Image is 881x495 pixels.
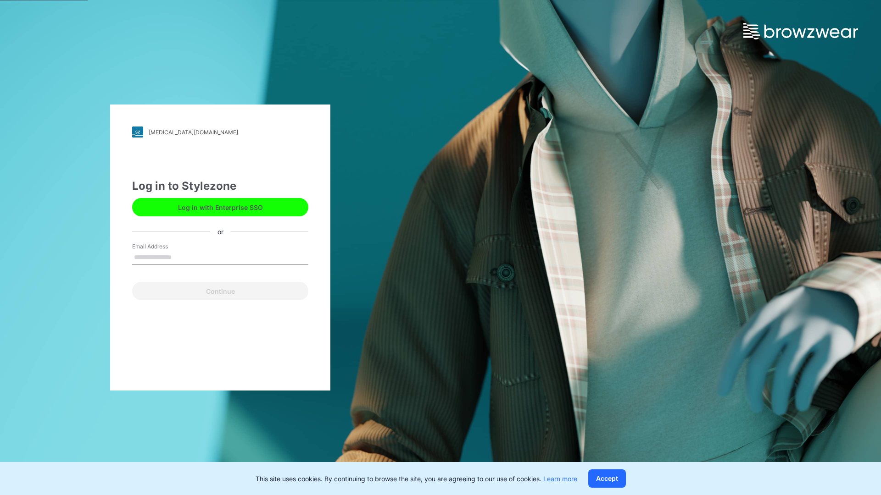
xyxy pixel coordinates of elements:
[132,242,196,251] label: Email Address
[743,23,858,39] img: browzwear-logo.e42bd6dac1945053ebaf764b6aa21510.svg
[543,475,577,483] a: Learn more
[588,469,626,488] button: Accept
[132,126,143,137] img: stylezone-logo.562084cfcfab977791bfbf7441f1a819.svg
[149,129,238,136] div: [MEDICAL_DATA][DOMAIN_NAME]
[132,198,308,216] button: Log in with Enterprise SSO
[132,126,308,137] a: [MEDICAL_DATA][DOMAIN_NAME]
[256,474,577,484] p: This site uses cookies. By continuing to browse the site, you are agreeing to our use of cookies.
[132,178,308,194] div: Log in to Stylezone
[210,226,231,236] div: or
